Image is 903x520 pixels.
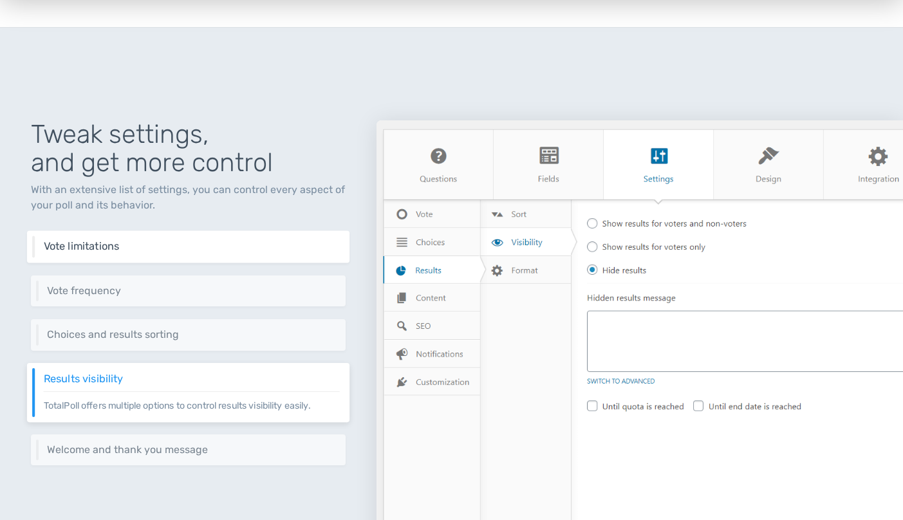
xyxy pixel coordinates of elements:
p: Set different criteria to vote process like setting a start date, end date, quota, and more. [44,252,340,253]
p: With an extensive list of settings, you can control every aspect of your poll and its behavior. [31,182,346,213]
p: Control the frequency of votes, and the layers of check such as cookies, IP, and the authenticate... [47,296,336,297]
h6: Vote frequency [47,285,336,297]
h6: Vote limitations [44,241,340,252]
h6: Results visibility [44,373,340,384]
h6: Welcome and thank you message [47,444,336,456]
p: Add a welcome or a thank you message easily, also you can add content above and below results and... [47,455,336,456]
h6: Choices and results sorting [47,329,336,340]
p: TotalPoll offers multiple options to control results visibility easily. [44,391,340,412]
h1: Tweak settings, and get more control [31,120,346,177]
